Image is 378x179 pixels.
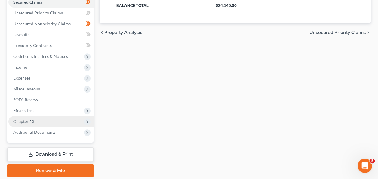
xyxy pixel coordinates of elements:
a: Download & Print [7,147,94,162]
a: Unsecured Priority Claims [8,8,94,18]
a: SOFA Review [8,94,94,105]
button: Unsecured Priority Claims chevron_right [309,30,371,35]
span: Unsecured Nonpriority Claims [13,21,71,26]
a: Executory Contracts [8,40,94,51]
i: chevron_right [366,30,371,35]
a: Review & File [7,164,94,177]
iframe: Intercom live chat [358,159,372,173]
span: Chapter 13 [13,119,34,124]
span: Codebtors Insiders & Notices [13,54,68,59]
span: Means Test [13,108,34,113]
span: 5 [370,159,375,163]
span: Additional Documents [13,130,56,135]
a: Lawsuits [8,29,94,40]
i: chevron_left [100,30,104,35]
span: Unsecured Priority Claims [13,10,63,15]
span: $24,140.00 [216,3,237,8]
a: Unsecured Nonpriority Claims [8,18,94,29]
span: SOFA Review [13,97,38,102]
span: Expenses [13,75,30,80]
button: chevron_left Property Analysis [100,30,143,35]
span: Property Analysis [104,30,143,35]
span: Income [13,64,27,70]
span: Executory Contracts [13,43,52,48]
span: Miscellaneous [13,86,40,91]
span: Lawsuits [13,32,29,37]
span: Unsecured Priority Claims [309,30,366,35]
